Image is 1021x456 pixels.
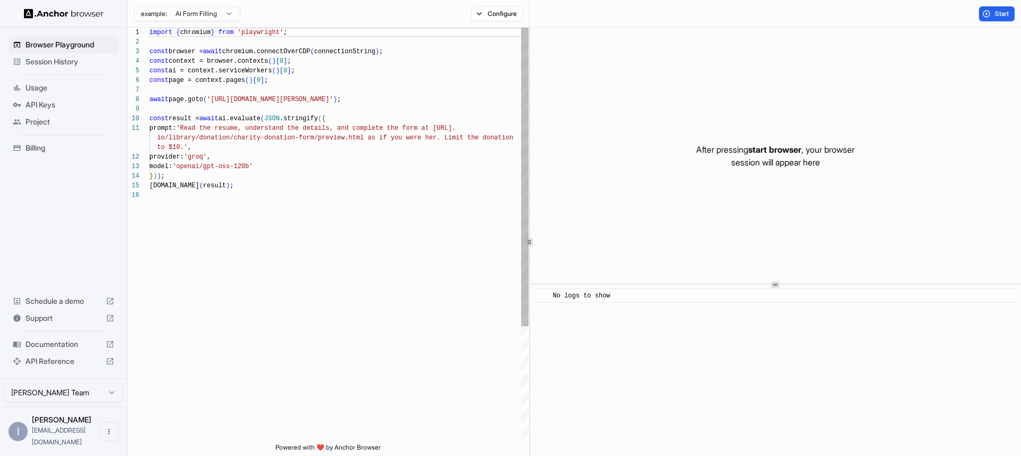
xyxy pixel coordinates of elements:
[280,57,283,65] span: 0
[9,336,119,353] div: Documentation
[9,96,119,113] div: API Keys
[261,77,264,84] span: ]
[161,172,165,180] span: ;
[379,48,383,55] span: ;
[128,66,139,76] div: 5
[157,144,188,151] span: to $10.'
[276,67,280,74] span: )
[26,56,114,67] span: Session History
[253,77,256,84] span: [
[184,153,207,161] span: 'groq'
[149,172,153,180] span: }
[128,85,139,95] div: 7
[169,96,203,103] span: page.goto
[226,182,230,189] span: )
[272,57,275,65] span: )
[283,57,287,65] span: ]
[24,9,104,19] img: Anchor Logo
[261,115,264,122] span: (
[222,48,311,55] span: chromium.connectOverCDP
[149,57,169,65] span: const
[149,115,169,122] span: const
[172,163,253,170] span: 'openai/gpt-oss-120b'
[333,96,337,103] span: )
[128,76,139,85] div: 6
[26,339,102,350] span: Documentation
[203,96,207,103] span: (
[141,10,167,18] span: example:
[128,104,139,114] div: 9
[149,77,169,84] span: const
[149,96,169,103] span: await
[26,82,114,93] span: Usage
[26,143,114,153] span: Billing
[257,77,261,84] span: 0
[540,291,545,301] span: ​
[9,310,119,327] div: Support
[199,115,219,122] span: await
[99,422,119,441] button: Open menu
[375,48,379,55] span: )
[9,353,119,370] div: API Reference
[275,443,381,456] span: Powered with ❤️ by Anchor Browser
[230,182,233,189] span: ;
[128,114,139,123] div: 10
[149,125,176,132] span: prompt:
[128,56,139,66] div: 4
[169,48,203,55] span: browser =
[149,48,169,55] span: const
[128,190,139,200] div: 16
[264,77,268,84] span: ;
[276,57,280,65] span: [
[280,115,318,122] span: .stringify
[128,123,139,133] div: 11
[169,67,272,74] span: ai = context.serviceWorkers
[283,67,287,74] span: 0
[219,115,261,122] span: ai.evaluate
[149,182,199,189] span: [DOMAIN_NAME]
[157,172,161,180] span: )
[149,163,172,170] span: model:
[9,113,119,130] div: Project
[157,134,348,142] span: io/library/donation/charity-donation-form/preview.
[310,48,314,55] span: (
[314,48,375,55] span: connectionString
[9,53,119,70] div: Session History
[128,162,139,171] div: 13
[180,29,211,36] span: chromium
[9,422,28,441] div: I
[322,115,325,122] span: {
[169,77,245,84] span: page = context.pages
[26,100,114,110] span: API Keys
[264,115,280,122] span: JSON
[32,415,91,424] span: Itay Rosen
[26,296,102,306] span: Schedule a demo
[26,39,114,50] span: Browser Playground
[268,57,272,65] span: (
[203,182,226,189] span: result
[995,10,1010,18] span: Start
[149,67,169,74] span: const
[128,37,139,47] div: 2
[283,29,287,36] span: ;
[169,115,199,122] span: result =
[249,77,253,84] span: )
[128,152,139,162] div: 12
[272,67,275,74] span: (
[280,67,283,74] span: [
[199,182,203,189] span: (
[9,79,119,96] div: Usage
[9,36,119,53] div: Browser Playground
[287,67,291,74] span: ]
[318,115,322,122] span: (
[245,77,249,84] span: (
[128,181,139,190] div: 15
[207,153,211,161] span: ,
[169,57,268,65] span: context = browser.contexts
[291,67,295,74] span: ;
[696,143,855,169] p: After pressing , your browser session will appear here
[176,125,367,132] span: 'Read the resume, understand the details, and comp
[176,29,180,36] span: {
[9,293,119,310] div: Schedule a demo
[348,134,513,142] span: html as if you were her. Limit the donation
